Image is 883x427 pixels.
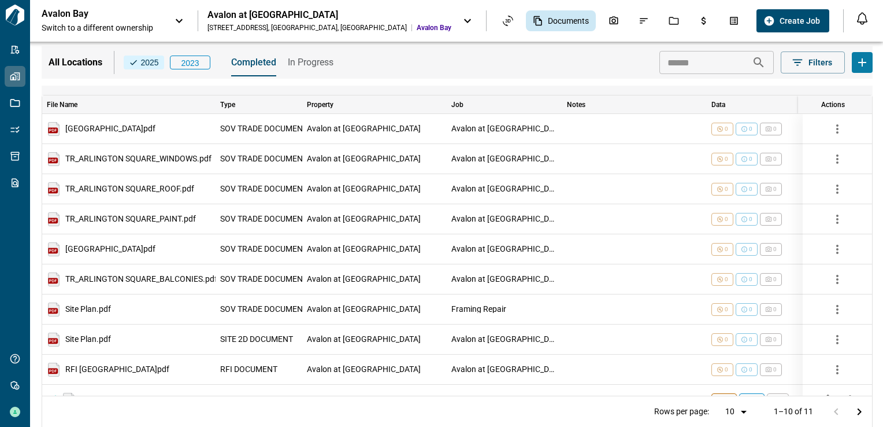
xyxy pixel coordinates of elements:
[773,126,777,132] span: 0
[65,185,194,193] span: TR_ARLINGTON SQUARE_ROOF.pdf
[773,336,777,343] span: 0
[548,15,589,27] span: Documents
[42,95,216,114] div: File Name
[231,57,276,68] span: Completed
[725,216,728,223] span: 0
[447,95,562,114] div: Job
[749,156,752,163] span: 0
[567,95,585,114] div: Notes
[662,11,686,31] div: Jobs
[307,336,421,343] div: Avalon at Arlington Square
[632,11,656,31] div: Issues & Info
[65,305,111,313] span: Site Plan.pdf
[216,95,302,114] div: Type
[749,186,752,193] span: 0
[49,56,102,69] p: All Locations
[220,49,333,76] div: base tabs
[47,395,57,405] svg: This document has undergone AI processing.
[780,15,820,27] span: Create Job
[711,95,725,114] div: Data
[749,366,752,373] span: 0
[773,306,777,313] span: 0
[307,155,421,163] div: Avalon at Arlington Square
[175,57,205,69] span: 2023
[781,51,845,73] button: Filters
[302,95,447,114] div: Property
[417,23,451,32] span: Avalon Bay
[808,57,832,68] span: Filters
[725,336,728,343] span: 0
[725,276,728,283] span: 0
[307,305,421,313] div: Avalon at Arlington Square
[220,245,307,253] span: SOV TRADE DOCUMENT
[207,23,407,32] div: [STREET_ADDRESS] , [GEOGRAPHIC_DATA] , [GEOGRAPHIC_DATA]
[124,56,164,69] button: 2025
[42,8,146,20] p: Avalon Bay
[725,306,728,313] span: 0
[65,275,217,283] span: TR_ARLINGTON SQUARE_BALCONIES.pdf
[288,57,333,68] span: In Progress
[42,22,163,34] span: Switch to a different ownership
[220,305,307,313] span: SOV TRADE DOCUMENT
[602,11,626,31] div: Photos
[749,126,752,132] span: 0
[756,9,829,32] button: Create Job
[451,305,506,313] div: Framing Repair
[451,275,558,283] div: Avalon at Arlington Square
[220,125,307,132] span: SOV TRADE DOCUMENT
[207,9,451,21] div: Avalon at [GEOGRAPHIC_DATA]
[773,156,777,163] span: 0
[65,245,155,253] span: [GEOGRAPHIC_DATA]pdf
[451,125,558,132] div: Avalon at Arlington Square
[451,155,558,163] div: Avalon at Arlington Square
[307,366,421,373] div: Avalon at Arlington Square
[722,11,746,31] div: Takeoff Center
[65,336,111,343] span: Site Plan.pdf
[307,125,421,132] div: Avalon at Arlington Square
[65,215,196,223] span: TR_ARLINGTON SQUARE_PAINT.pdf
[725,126,728,132] span: 0
[220,336,293,343] span: SITE 2D DOCUMENT
[451,215,558,223] div: Avalon at Arlington Square
[451,366,558,373] div: Avalon at Arlington Square
[451,245,558,253] div: Avalon at Arlington Square
[307,245,421,253] div: Avalon at Arlington Square
[128,57,159,68] span: 2025
[562,95,707,114] div: Notes
[220,95,235,114] div: Type
[307,215,421,223] div: Avalon at Arlington Square
[220,155,307,163] span: SOV TRADE DOCUMENT
[451,95,463,114] div: Job
[725,366,728,373] span: 0
[798,95,867,114] div: Actions
[654,408,709,415] p: Rows per page:
[170,56,210,69] button: 2023
[65,366,169,373] span: RFI [GEOGRAPHIC_DATA]pdf
[848,400,871,423] button: Go to next page
[749,276,752,283] span: 0
[725,246,728,253] span: 0
[220,185,307,193] span: SOV TRADE DOCUMENT
[774,408,813,415] p: 1–10 of 11
[773,216,777,223] span: 0
[47,95,77,114] div: File Name
[451,336,558,343] div: Avalon at Arlington Square
[725,156,728,163] span: 0
[707,95,822,114] div: Data
[773,366,777,373] span: 0
[821,95,845,114] div: Actions
[65,125,155,132] span: [GEOGRAPHIC_DATA]pdf
[773,276,777,283] span: 0
[65,155,212,163] span: TR_ARLINGTON SQUARE_WINDOWS.pdf
[725,186,728,193] span: 0
[220,275,307,283] span: SOV TRADE DOCUMENT
[749,336,752,343] span: 0
[220,366,277,373] span: RFI DOCUMENT
[692,11,716,31] div: Budgets
[773,246,777,253] span: 0
[307,185,421,193] div: Avalon at Arlington Square
[749,246,752,253] span: 0
[852,52,873,73] button: Upload documents
[451,185,558,193] div: Avalon at Arlington Square
[773,186,777,193] span: 0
